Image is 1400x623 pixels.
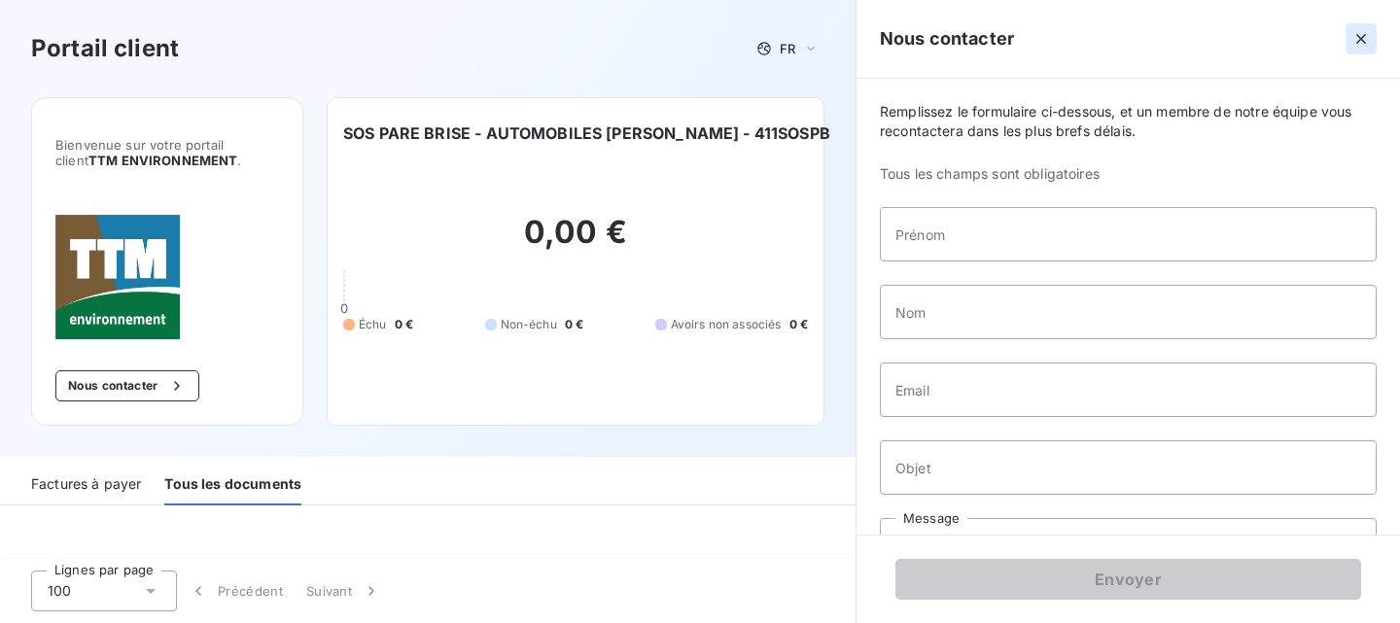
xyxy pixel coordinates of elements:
[880,285,1377,339] input: placeholder
[395,316,413,333] span: 0 €
[164,465,301,505] div: Tous les documents
[48,581,71,601] span: 100
[340,300,348,316] span: 0
[295,571,393,611] button: Suivant
[780,41,795,56] span: FR
[565,316,583,333] span: 0 €
[359,316,387,333] span: Échu
[880,102,1377,141] span: Remplissez le formulaire ci-dessous, et un membre de notre équipe vous recontactera dans les plus...
[789,316,808,333] span: 0 €
[31,31,179,66] h3: Portail client
[343,213,808,271] h2: 0,00 €
[880,164,1377,184] span: Tous les champs sont obligatoires
[177,571,295,611] button: Précédent
[895,559,1361,600] button: Envoyer
[55,370,199,401] button: Nous contacter
[671,316,782,333] span: Avoirs non associés
[343,121,830,145] h6: SOS PARE BRISE - AUTOMOBILES [PERSON_NAME] - 411SOSPB
[880,440,1377,495] input: placeholder
[55,137,279,168] span: Bienvenue sur votre portail client .
[55,215,180,339] img: Company logo
[31,465,141,505] div: Factures à payer
[880,363,1377,417] input: placeholder
[880,25,1014,52] h5: Nous contacter
[880,207,1377,261] input: placeholder
[88,153,238,168] span: TTM ENVIRONNEMENT
[501,316,557,333] span: Non-échu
